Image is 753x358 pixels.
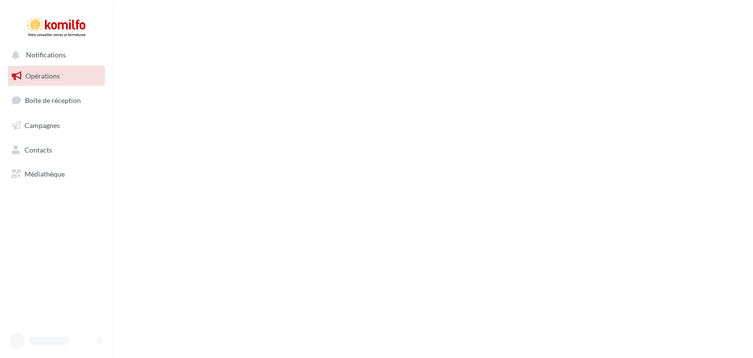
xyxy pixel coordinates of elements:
span: Boîte de réception [25,96,81,104]
span: Médiathèque [25,170,65,178]
span: Opérations [25,72,60,80]
a: Médiathèque [6,164,107,184]
a: Campagnes [6,115,107,136]
a: Boîte de réception [6,90,107,111]
span: Contacts [25,145,52,153]
span: Notifications [26,51,66,59]
span: Campagnes [25,121,60,129]
a: Opérations [6,66,107,86]
a: Contacts [6,140,107,160]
